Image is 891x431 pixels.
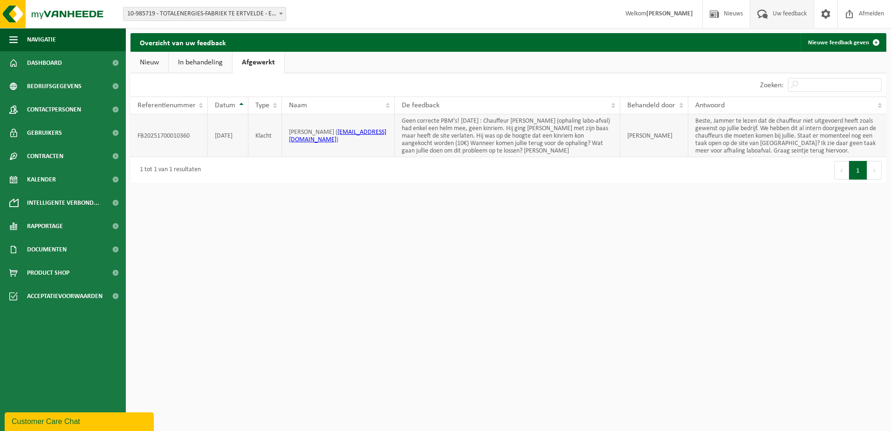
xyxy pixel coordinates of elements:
button: Next [867,161,882,180]
span: Naam [289,102,307,109]
span: 10-985719 - TOTALENERGIES-FABRIEK TE ERTVELDE - ERTVELDE [123,7,286,21]
td: [PERSON_NAME] ( ) [282,114,395,157]
span: Type [255,102,269,109]
span: Gebruikers [27,121,62,145]
span: De feedback [402,102,439,109]
span: Contactpersonen [27,98,81,121]
span: Behandeld door [627,102,675,109]
button: 1 [849,161,867,180]
a: Nieuwe feedback geven [801,33,885,52]
a: Nieuw [130,52,168,73]
span: Product Shop [27,261,69,285]
span: Referentienummer [137,102,196,109]
iframe: chat widget [5,410,156,431]
span: 10-985719 - TOTALENERGIES-FABRIEK TE ERTVELDE - ERTVELDE [123,7,286,21]
span: Documenten [27,238,67,261]
span: Antwoord [695,102,725,109]
td: [PERSON_NAME] [620,114,688,157]
td: Beste, Jammer te lezen dat de chauffeur niet uitgevoerd heeft zoals gewenst op jullie bedrijf. We... [688,114,886,157]
button: Previous [834,161,849,180]
a: In behandeling [169,52,232,73]
td: [DATE] [208,114,248,157]
td: Klacht [248,114,282,157]
strong: [PERSON_NAME] [646,10,693,17]
label: Zoeken: [760,82,783,89]
span: Rapportage [27,215,63,238]
td: FB20251700010360 [130,114,208,157]
h2: Overzicht van uw feedback [130,33,235,51]
span: Acceptatievoorwaarden [27,285,103,308]
span: Kalender [27,168,56,191]
span: Navigatie [27,28,56,51]
td: Geen correcte PBM's! [DATE] : Chauffeur [PERSON_NAME] (ophaling labo-afval) had enkel een helm me... [395,114,620,157]
span: Datum [215,102,235,109]
span: Dashboard [27,51,62,75]
a: Afgewerkt [233,52,284,73]
div: 1 tot 1 van 1 resultaten [135,162,201,179]
a: [EMAIL_ADDRESS][DOMAIN_NAME] [289,129,386,143]
span: Intelligente verbond... [27,191,99,215]
span: Contracten [27,145,63,168]
span: Bedrijfsgegevens [27,75,82,98]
